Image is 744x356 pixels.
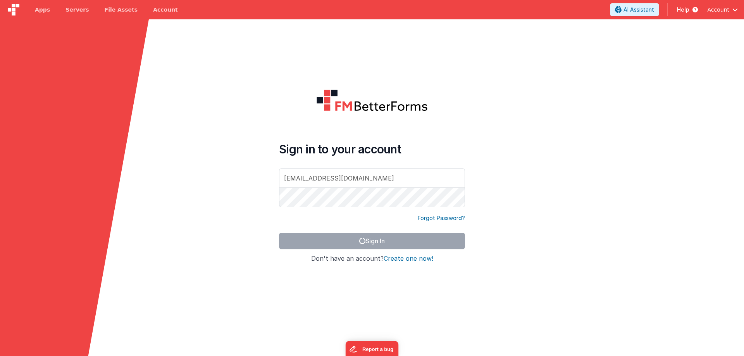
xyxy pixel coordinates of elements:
[35,6,50,14] span: Apps
[279,142,465,156] h4: Sign in to your account
[105,6,138,14] span: File Assets
[707,6,738,14] button: Account
[384,255,433,262] button: Create one now!
[418,214,465,222] a: Forgot Password?
[279,233,465,249] button: Sign In
[677,6,689,14] span: Help
[279,255,465,262] h4: Don't have an account?
[279,169,465,188] input: Email Address
[623,6,654,14] span: AI Assistant
[707,6,729,14] span: Account
[65,6,89,14] span: Servers
[610,3,659,16] button: AI Assistant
